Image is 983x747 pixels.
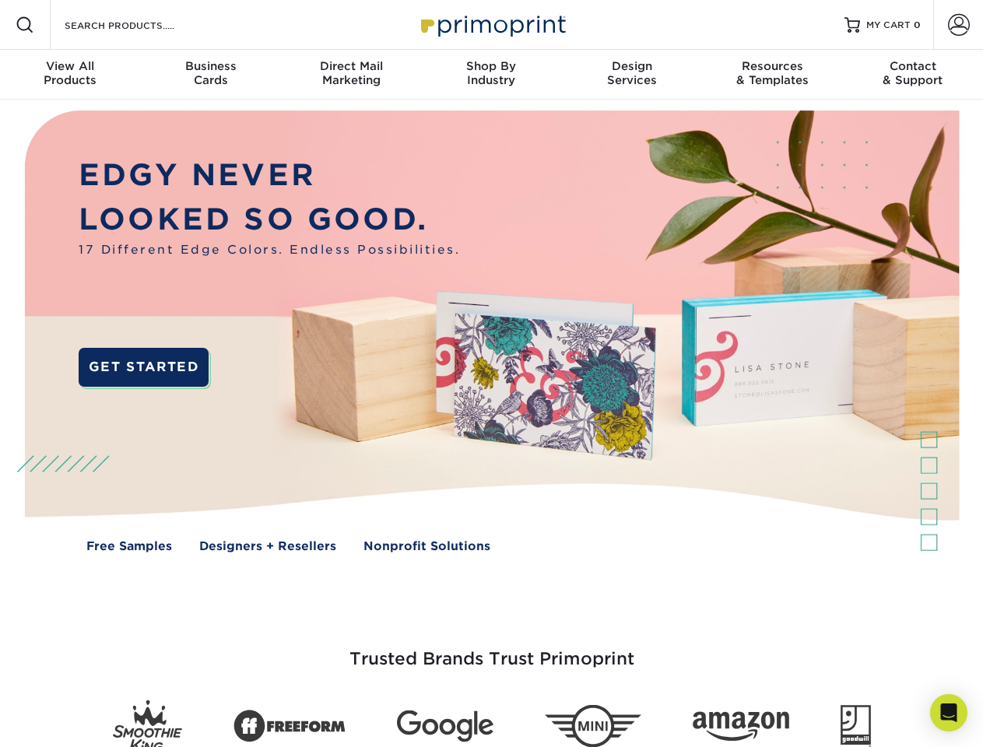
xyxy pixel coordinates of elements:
a: Shop ByIndustry [421,50,561,100]
p: EDGY NEVER [79,153,460,198]
span: Contact [843,59,983,73]
img: Amazon [693,712,789,742]
input: SEARCH PRODUCTS..... [63,16,215,34]
a: BusinessCards [140,50,280,100]
div: Cards [140,59,280,87]
p: LOOKED SO GOOD. [79,198,460,242]
div: Marketing [281,59,421,87]
a: Nonprofit Solutions [363,538,490,556]
a: Designers + Resellers [199,538,336,556]
span: Shop By [421,59,561,73]
div: Industry [421,59,561,87]
img: Primoprint [414,8,570,41]
a: Resources& Templates [702,50,842,100]
span: 17 Different Edge Colors. Endless Possibilities. [79,241,460,259]
a: Direct MailMarketing [281,50,421,100]
span: Resources [702,59,842,73]
div: & Support [843,59,983,87]
a: DesignServices [562,50,702,100]
span: Design [562,59,702,73]
div: Open Intercom Messenger [930,694,967,731]
a: GET STARTED [79,348,209,387]
img: Google [397,710,493,742]
a: Contact& Support [843,50,983,100]
span: Business [140,59,280,73]
span: Direct Mail [281,59,421,73]
div: & Templates [702,59,842,87]
div: Services [562,59,702,87]
img: Goodwill [841,705,871,747]
span: MY CART [866,19,911,32]
h3: Trusted Brands Trust Primoprint [37,612,947,688]
span: 0 [914,19,921,30]
a: Free Samples [86,538,172,556]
